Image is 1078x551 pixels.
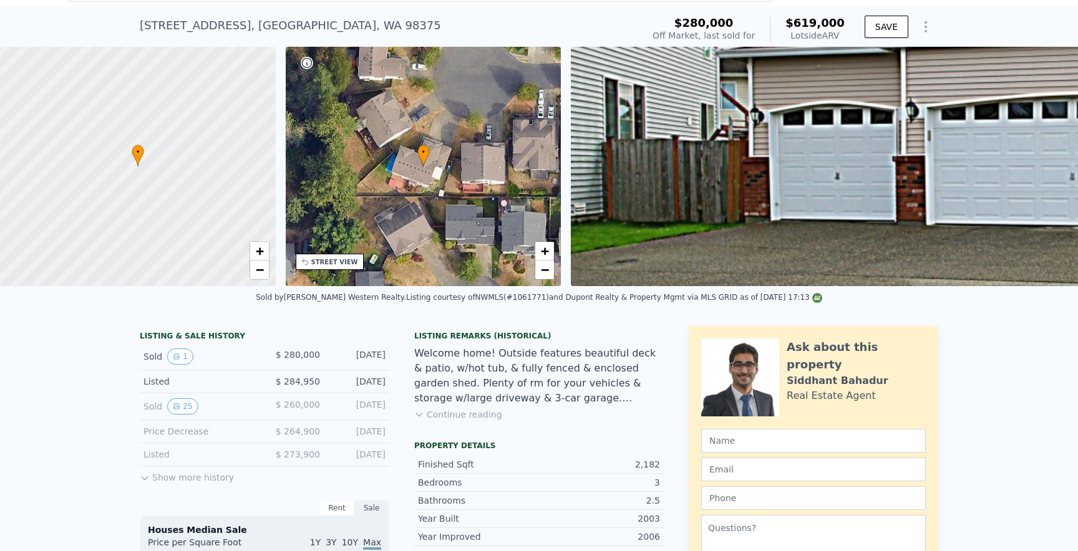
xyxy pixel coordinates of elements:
button: View historical data [167,348,193,365]
button: Continue reading [414,408,502,421]
a: Zoom in [535,242,554,261]
span: + [541,243,549,259]
span: $280,000 [674,16,734,29]
div: 2003 [539,512,660,525]
div: 2.5 [539,494,660,507]
span: $ 280,000 [276,350,320,360]
input: Name [701,429,926,453]
div: • [132,145,144,166]
span: 10Y [342,537,358,547]
div: • [417,145,430,166]
div: STREET VIEW [311,257,358,267]
input: Phone [701,486,926,510]
button: Show more history [140,466,234,484]
div: Sale [354,500,389,516]
span: $ 264,900 [276,426,320,436]
div: Rent [319,500,354,516]
input: Email [701,458,926,481]
div: Houses Median Sale [148,524,381,536]
button: SAVE [865,16,908,38]
div: 3 [539,476,660,489]
div: Lotside ARV [785,29,845,42]
span: 1Y [310,537,321,547]
span: − [255,262,263,277]
div: Year Improved [418,530,539,543]
span: + [255,243,263,259]
a: Zoom in [250,242,269,261]
a: Zoom out [250,261,269,279]
a: Zoom out [535,261,554,279]
button: View historical data [167,398,198,414]
div: Year Built [418,512,539,525]
div: [DATE] [330,425,386,438]
div: Finished Sqft [418,458,539,471]
div: Price Decrease [143,425,255,438]
span: $619,000 [785,16,845,29]
span: Max [363,537,381,550]
span: 3Y [326,537,336,547]
div: Real Estate Agent [787,388,876,403]
div: Off Market, last sold for [653,29,755,42]
div: [DATE] [330,348,386,365]
div: Listing Remarks (Historical) [414,331,664,341]
span: $ 284,950 [276,376,320,386]
div: Listed [143,375,255,388]
div: Listed [143,448,255,461]
span: $ 273,900 [276,449,320,459]
div: [DATE] [330,448,386,461]
div: 2006 [539,530,660,543]
div: Welcome home! Outside features beautiful deck & patio, w/hot tub, & fully fenced & enclosed garde... [414,346,664,406]
div: Listing courtesy of NWMLS (#1061771) and Dupont Realty & Property Mgmt via MLS GRID as of [DATE] ... [406,293,822,302]
span: • [132,146,144,158]
div: Property details [414,441,664,451]
div: Sold [143,348,255,365]
div: Bedrooms [418,476,539,489]
div: [DATE] [330,398,386,414]
div: [STREET_ADDRESS] , [GEOGRAPHIC_DATA] , WA 98375 [140,17,441,34]
div: LISTING & SALE HISTORY [140,331,389,343]
div: Sold by [PERSON_NAME] Western Realty . [256,293,406,302]
div: Siddhant Bahadur [787,373,888,388]
div: [DATE] [330,375,386,388]
span: − [541,262,549,277]
div: 2,182 [539,458,660,471]
button: Show Options [913,14,938,39]
img: NWMLS Logo [812,293,822,303]
div: Bathrooms [418,494,539,507]
div: Ask about this property [787,338,926,373]
div: Sold [143,398,255,414]
span: • [417,146,430,158]
span: $ 260,000 [276,400,320,410]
